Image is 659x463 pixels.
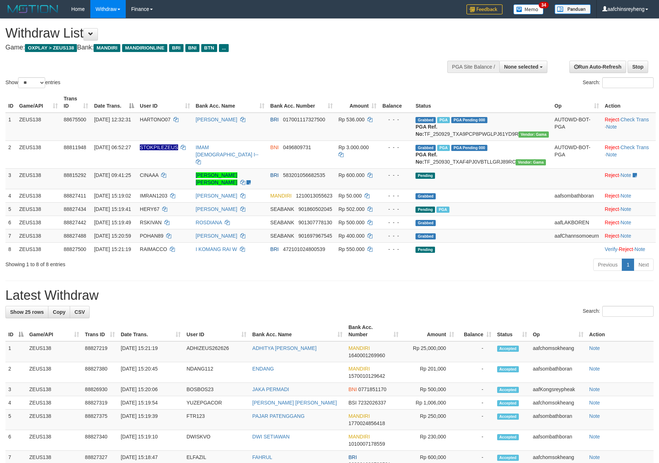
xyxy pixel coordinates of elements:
[457,396,494,410] td: -
[267,92,336,113] th: Bank Acc. Number: activate to sort column ascending
[620,193,631,199] a: Note
[382,172,410,179] div: - - -
[5,362,26,383] td: 2
[118,410,184,430] td: [DATE] 15:19:39
[552,92,602,113] th: Op: activate to sort column ascending
[185,44,199,52] span: BNI
[583,77,654,88] label: Search:
[26,321,82,341] th: Game/API: activate to sort column ascending
[589,345,600,351] a: Note
[339,144,369,150] span: Rp 3.000.000
[94,233,131,239] span: [DATE] 15:20:59
[401,341,457,362] td: Rp 25,000,000
[5,410,26,430] td: 5
[401,410,457,430] td: Rp 250,000
[602,77,654,88] input: Search:
[270,172,279,178] span: BRI
[16,242,61,256] td: ZEUS138
[583,306,654,317] label: Search:
[5,396,26,410] td: 4
[94,220,131,225] span: [DATE] 15:19:49
[16,189,61,202] td: ZEUS138
[252,454,272,460] a: FAHRUL
[5,140,16,168] td: 2
[530,410,586,430] td: aafsombathboran
[602,229,656,242] td: ·
[118,383,184,396] td: [DATE] 15:20:06
[64,246,86,252] span: 88827500
[339,220,365,225] span: Rp 500.000
[82,383,118,396] td: 88826930
[53,309,65,315] span: Copy
[122,44,167,52] span: MANDIRIONLINE
[415,220,436,226] span: Grabbed
[5,44,432,51] h4: Game: Bank:
[602,306,654,317] input: Search:
[5,242,16,256] td: 8
[552,113,602,141] td: AUTOWD-BOT-PGA
[606,124,617,130] a: Note
[382,144,410,151] div: - - -
[196,144,259,157] a: IMAM [DEMOGRAPHIC_DATA] I--
[339,233,365,239] span: Rp 400.000
[91,92,137,113] th: Date Trans.: activate to sort column descending
[5,113,16,141] td: 1
[497,387,519,393] span: Accepted
[5,168,16,189] td: 3
[298,220,332,225] span: Copy 901307778130 to clipboard
[193,92,268,113] th: Bank Acc. Name: activate to sort column ascending
[61,92,91,113] th: Trans ID: activate to sort column ascending
[513,4,544,14] img: Button%20Memo.svg
[382,246,410,253] div: - - -
[530,362,586,383] td: aafsombathboran
[184,383,249,396] td: BOSBOS23
[530,341,586,362] td: aafchomsokheang
[605,172,619,178] a: Reject
[497,414,519,420] span: Accepted
[5,258,269,268] div: Showing 1 to 8 of 8 entries
[64,117,86,122] span: 88675500
[606,152,617,157] a: Note
[415,173,435,179] span: Pending
[451,145,487,151] span: PGA Pending
[118,362,184,383] td: [DATE] 15:20:45
[358,386,387,392] span: Copy 0771851170 to clipboard
[196,117,237,122] a: [PERSON_NAME]
[196,193,237,199] a: [PERSON_NAME]
[457,430,494,451] td: -
[382,232,410,239] div: - - -
[252,366,274,372] a: ENDANG
[620,117,649,122] a: Check Trans
[552,140,602,168] td: AUTOWD-BOT-PGA
[249,321,345,341] th: Bank Acc. Name: activate to sort column ascending
[555,4,591,14] img: panduan.png
[26,430,82,451] td: ZEUS138
[5,306,48,318] a: Show 25 rows
[437,117,450,123] span: Marked by aaftrukkakada
[169,44,183,52] span: BRI
[497,455,519,461] span: Accepted
[504,64,538,70] span: None selected
[348,345,370,351] span: MANDIRI
[70,306,90,318] a: CSV
[415,152,437,165] b: PGA Ref. No:
[348,454,357,460] span: BRI
[252,386,289,392] a: JAKA PERMADI
[137,92,193,113] th: User ID: activate to sort column ascending
[339,206,365,212] span: Rp 502.000
[184,321,249,341] th: User ID: activate to sort column ascending
[118,321,184,341] th: Date Trans.: activate to sort column ascending
[270,117,279,122] span: BRI
[82,396,118,410] td: 88827319
[401,383,457,396] td: Rp 500,000
[382,219,410,226] div: - - -
[622,259,634,271] a: 1
[497,400,519,406] span: Accepted
[494,321,530,341] th: Status: activate to sort column ascending
[602,113,656,141] td: · ·
[605,206,619,212] a: Reject
[457,410,494,430] td: -
[283,172,325,178] span: Copy 583201056682535 to clipboard
[589,434,600,440] a: Note
[5,288,654,303] h1: Latest Withdraw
